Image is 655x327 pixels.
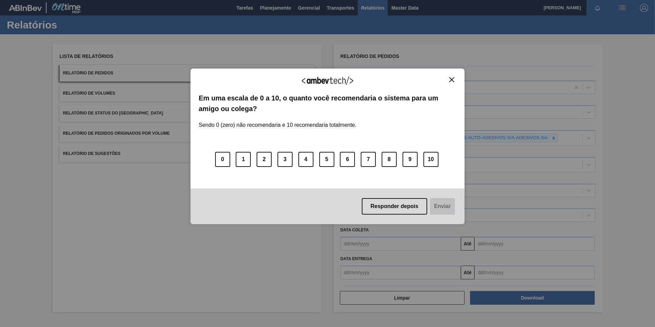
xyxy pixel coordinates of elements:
label: Sendo 0 (zero) não recomendaria e 10 recomendaria totalmente. [199,114,357,128]
button: 0 [215,152,230,167]
button: 6 [340,152,355,167]
button: 7 [361,152,376,167]
button: 9 [403,152,418,167]
img: Close [449,77,454,82]
label: Em uma escala de 0 a 10, o quanto você recomendaria o sistema para um amigo ou colega? [199,93,456,114]
button: Close [447,77,456,83]
button: 3 [277,152,293,167]
button: 1 [236,152,251,167]
button: 2 [257,152,272,167]
button: 10 [423,152,438,167]
button: 8 [382,152,397,167]
img: Logo Ambevtech [302,76,353,85]
button: 4 [298,152,313,167]
button: 5 [319,152,334,167]
button: Responder depois [362,198,428,215]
